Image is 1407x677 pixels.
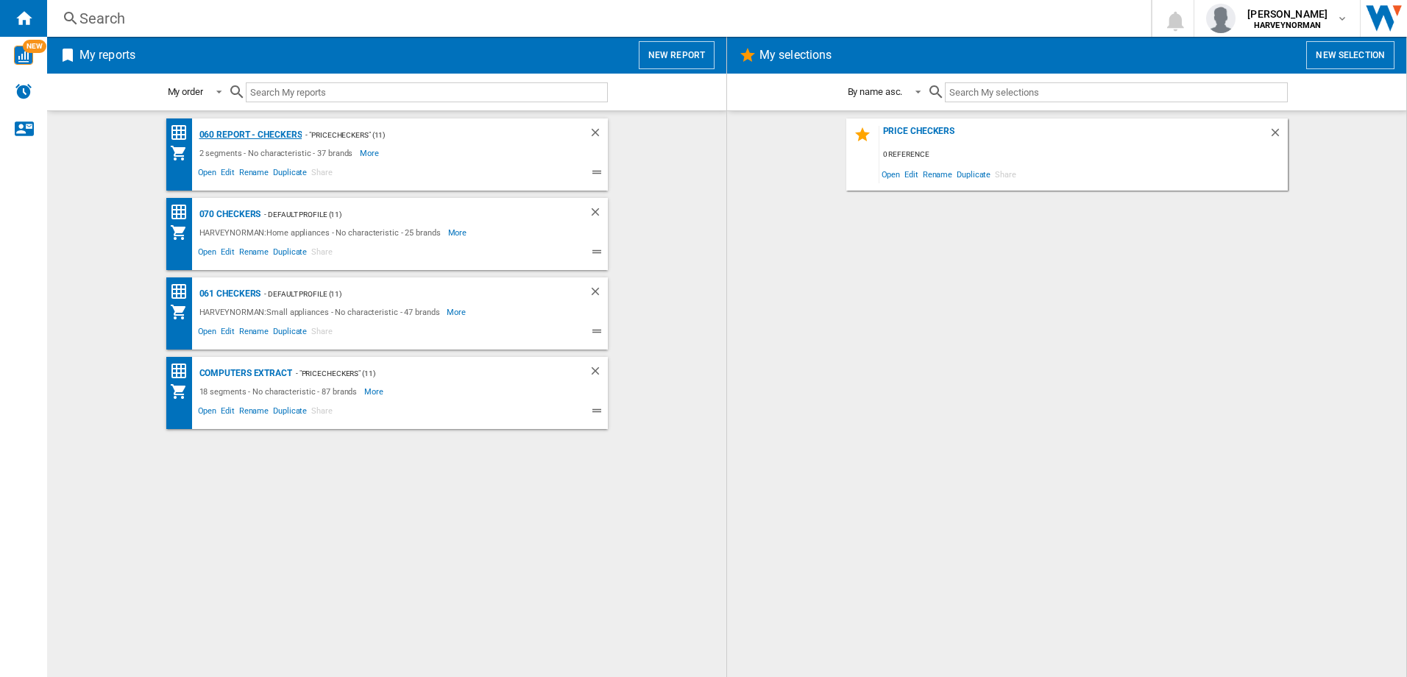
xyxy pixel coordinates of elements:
[902,164,921,184] span: Edit
[447,303,468,321] span: More
[219,325,237,342] span: Edit
[77,41,138,69] h2: My reports
[79,8,1113,29] div: Search
[271,325,309,342] span: Duplicate
[196,325,219,342] span: Open
[1254,21,1322,30] b: HARVEYNORMAN
[1247,7,1328,21] span: [PERSON_NAME]
[292,364,559,383] div: - "PriceCheckers" (11)
[196,303,447,321] div: HARVEYNORMAN:Small appliances - No characteristic - 47 brands
[309,404,335,422] span: Share
[589,364,608,383] div: Delete
[170,224,196,241] div: My Assortment
[879,164,903,184] span: Open
[879,146,1288,164] div: 0 reference
[170,362,196,380] div: Price Matrix
[23,40,46,53] span: NEW
[589,285,608,303] div: Delete
[237,245,271,263] span: Rename
[196,285,261,303] div: 061 Checkers
[196,383,365,400] div: 18 segments - No characteristic - 87 brands
[271,166,309,183] span: Duplicate
[14,46,33,65] img: wise-card.svg
[196,144,361,162] div: 2 segments - No characteristic - 37 brands
[170,303,196,321] div: My Assortment
[237,404,271,422] span: Rename
[364,383,386,400] span: More
[993,164,1018,184] span: Share
[237,166,271,183] span: Rename
[309,245,335,263] span: Share
[879,126,1269,146] div: Price Checkers
[309,166,335,183] span: Share
[639,41,715,69] button: New report
[954,164,993,184] span: Duplicate
[168,86,203,97] div: My order
[246,82,608,102] input: Search My reports
[261,205,559,224] div: - Default profile (11)
[309,325,335,342] span: Share
[219,166,237,183] span: Edit
[271,404,309,422] span: Duplicate
[1269,126,1288,146] div: Delete
[196,166,219,183] span: Open
[219,404,237,422] span: Edit
[1306,41,1394,69] button: New selection
[170,283,196,301] div: Price Matrix
[196,364,292,383] div: Computers extract
[196,205,261,224] div: 070 Checkers
[196,224,448,241] div: HARVEYNORMAN:Home appliances - No characteristic - 25 brands
[170,144,196,162] div: My Assortment
[271,245,309,263] span: Duplicate
[219,245,237,263] span: Edit
[448,224,469,241] span: More
[302,126,559,144] div: - "PriceCheckers" (11)
[170,203,196,221] div: Price Matrix
[589,205,608,224] div: Delete
[589,126,608,144] div: Delete
[196,126,302,144] div: 060 report - Checkers
[360,144,381,162] span: More
[921,164,954,184] span: Rename
[848,86,903,97] div: By name asc.
[237,325,271,342] span: Rename
[756,41,834,69] h2: My selections
[1206,4,1236,33] img: profile.jpg
[261,285,559,303] div: - Default profile (11)
[196,404,219,422] span: Open
[170,383,196,400] div: My Assortment
[196,245,219,263] span: Open
[945,82,1287,102] input: Search My selections
[15,82,32,100] img: alerts-logo.svg
[170,124,196,142] div: Price Matrix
